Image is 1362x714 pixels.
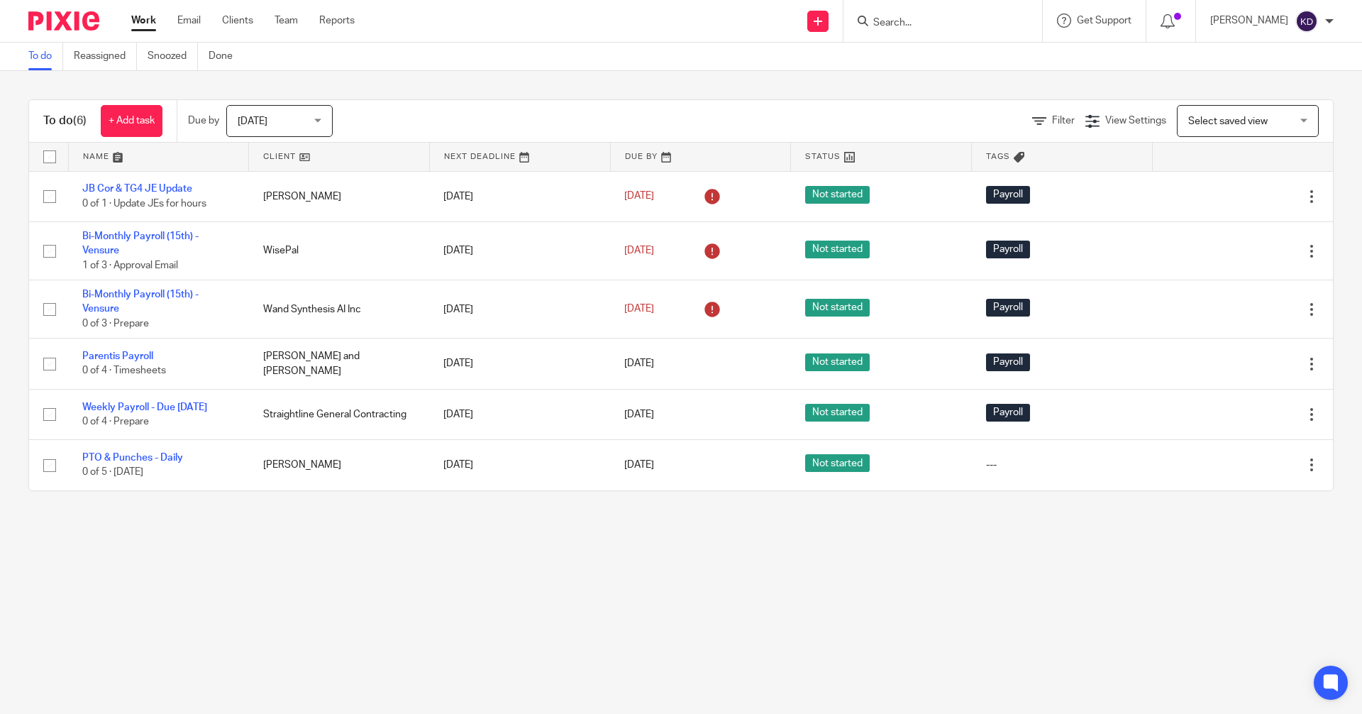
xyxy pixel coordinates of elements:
td: Wand Synthesis AI Inc [249,280,430,339]
span: Not started [805,241,870,258]
span: 0 of 1 · Update JEs for hours [82,199,206,209]
span: Tags [986,153,1010,160]
td: [DATE] [429,339,610,389]
input: Search [872,17,1000,30]
span: 0 of 3 · Prepare [82,319,149,329]
img: Pixie [28,11,99,31]
a: Reassigned [74,43,137,70]
td: WisePal [249,221,430,280]
span: 0 of 4 · Timesheets [82,366,166,376]
span: 0 of 4 · Prepare [82,417,149,427]
span: Not started [805,299,870,317]
p: [PERSON_NAME] [1210,13,1288,28]
span: Not started [805,186,870,204]
h1: To do [43,114,87,128]
p: Due by [188,114,219,128]
a: Reports [319,13,355,28]
span: Payroll [986,404,1030,422]
span: [DATE] [624,304,654,314]
td: Straightline General Contracting [249,389,430,439]
a: Weekly Payroll - Due [DATE] [82,402,207,412]
span: Payroll [986,241,1030,258]
span: (6) [73,115,87,126]
td: [DATE] [429,280,610,339]
span: Not started [805,353,870,371]
a: Snoozed [148,43,198,70]
a: Email [177,13,201,28]
td: [PERSON_NAME] [249,440,430,490]
span: View Settings [1105,116,1166,126]
span: Payroll [986,353,1030,371]
span: Not started [805,404,870,422]
span: [DATE] [624,410,654,419]
a: To do [28,43,63,70]
a: Parentis Payroll [82,351,153,361]
span: [DATE] [624,192,654,202]
a: JB Cor & TG4 JE Update [82,184,192,194]
td: [DATE] [429,171,610,221]
span: [DATE] [238,116,267,126]
a: Team [275,13,298,28]
span: 0 of 5 · [DATE] [82,468,143,478]
a: PTO & Punches - Daily [82,453,183,463]
span: Filter [1052,116,1075,126]
td: [DATE] [429,389,610,439]
span: Get Support [1077,16,1131,26]
a: Bi-Monthly Payroll (15th) - Vensure [82,290,199,314]
span: [DATE] [624,460,654,470]
td: [PERSON_NAME] and [PERSON_NAME] [249,339,430,389]
span: Payroll [986,299,1030,317]
span: Payroll [986,186,1030,204]
span: Select saved view [1188,116,1268,126]
span: 1 of 3 · Approval Email [82,260,178,270]
a: Bi-Monthly Payroll (15th) - Vensure [82,231,199,256]
a: Clients [222,13,253,28]
a: Work [131,13,156,28]
td: [DATE] [429,221,610,280]
a: Done [209,43,243,70]
span: Not started [805,454,870,472]
span: [DATE] [624,358,654,368]
span: [DATE] [624,246,654,256]
td: [DATE] [429,440,610,490]
div: --- [986,458,1139,472]
img: svg%3E [1295,10,1318,33]
td: [PERSON_NAME] [249,171,430,221]
a: + Add task [101,105,162,137]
